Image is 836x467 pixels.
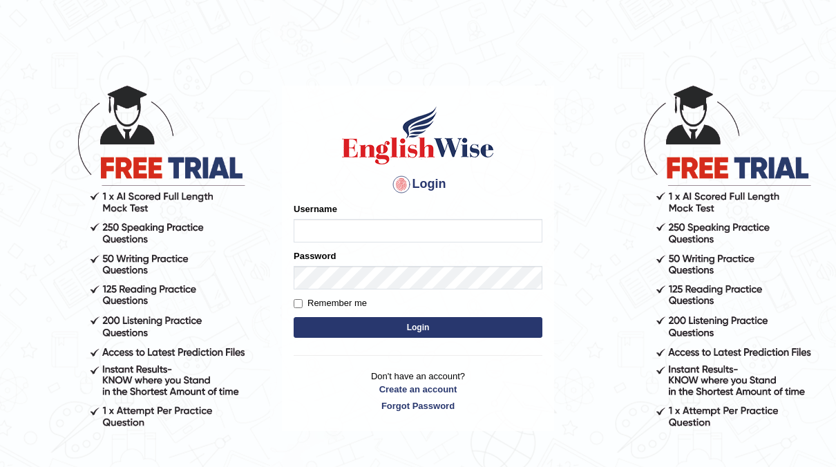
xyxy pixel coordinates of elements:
[294,399,542,412] a: Forgot Password
[294,296,367,310] label: Remember me
[294,383,542,396] a: Create an account
[294,202,337,216] label: Username
[294,249,336,263] label: Password
[294,370,542,412] p: Don't have an account?
[294,299,303,308] input: Remember me
[294,173,542,196] h4: Login
[294,317,542,338] button: Login
[339,104,497,166] img: Logo of English Wise sign in for intelligent practice with AI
